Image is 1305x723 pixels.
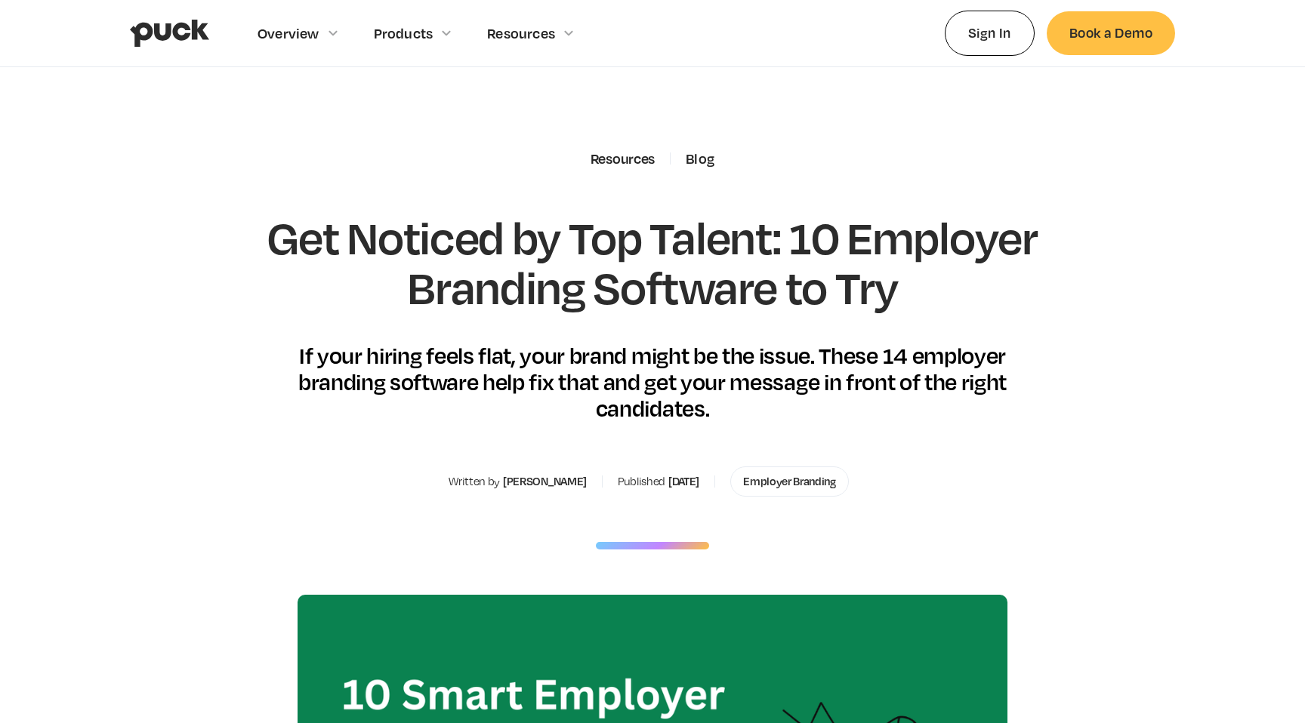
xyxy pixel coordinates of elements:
div: Written by [449,475,500,488]
div: [PERSON_NAME] [503,475,587,488]
div: Overview [258,25,319,42]
a: Sign In [945,11,1035,55]
div: Products [374,25,433,42]
div: Resources [487,25,555,42]
div: If your hiring feels flat, your brand might be the issue. These 14 employer branding software hel... [257,342,1048,422]
div: [DATE] [668,475,699,488]
div: Employer Branding [743,475,836,488]
div: Published [618,475,665,488]
h1: Get Noticed by Top Talent: 10 Employer Branding Software to Try [257,212,1048,311]
a: Book a Demo [1047,11,1175,54]
div: Resources [591,150,655,167]
a: Blog [686,150,714,167]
